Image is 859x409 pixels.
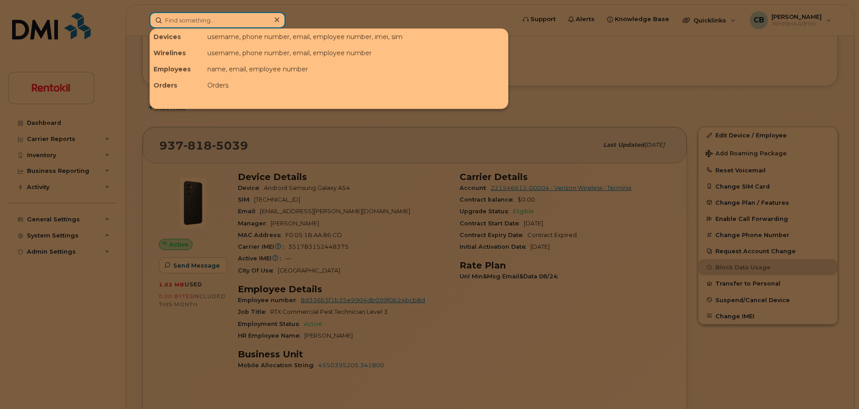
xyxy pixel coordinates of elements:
div: Wirelines [150,45,204,61]
iframe: Messenger Launcher [820,370,852,402]
div: Orders [150,77,204,93]
div: Devices [150,29,204,45]
div: name, email, employee number [204,61,508,77]
div: username, phone number, email, employee number [204,45,508,61]
div: Employees [150,61,204,77]
div: username, phone number, email, employee number, imei, sim [204,29,508,45]
input: Find something... [149,12,285,28]
div: Orders [204,77,508,93]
